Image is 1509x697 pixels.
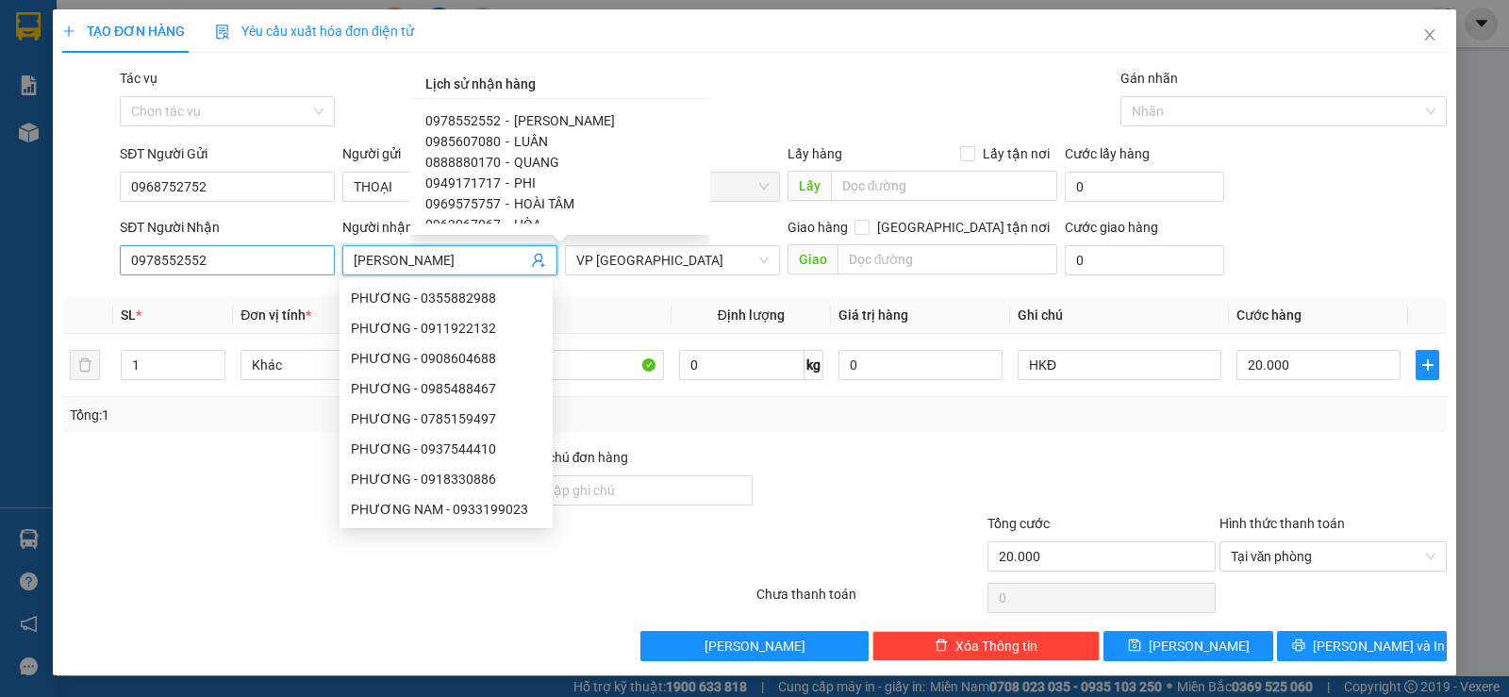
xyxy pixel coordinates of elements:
span: HÒA [514,217,541,232]
strong: ĐỒNG PHƯỚC [149,10,258,26]
span: ----------------------------------------- [51,102,231,117]
label: Hình thức thanh toán [1219,516,1345,531]
button: delete [70,350,100,380]
button: [PERSON_NAME] [640,631,868,661]
div: PHƯƠNG - 0355882988 [340,283,553,313]
span: Yêu cầu xuất hóa đơn điện tử [215,24,414,39]
div: PHƯƠNG - 0937544410 [351,439,541,459]
span: plus [1417,357,1438,373]
span: Cước hàng [1236,307,1302,323]
div: Người gửi [342,143,557,164]
span: 0969575757 [425,196,501,211]
img: icon [215,25,230,40]
span: 0978552552 [425,113,501,128]
span: In ngày: [6,137,115,148]
span: [GEOGRAPHIC_DATA] tận nơi [870,217,1057,238]
span: [PERSON_NAME] [705,636,805,656]
span: delete [935,639,948,654]
span: [PERSON_NAME]: [6,122,199,133]
button: plus [1416,350,1439,380]
span: kg [804,350,823,380]
label: Tác vụ [120,71,158,86]
div: SĐT Người Gửi [120,143,335,164]
div: PHƯƠNG - 0355882988 [351,288,541,308]
span: Tại văn phòng [1231,542,1435,571]
div: PHƯƠNG - 0785159497 [340,404,553,434]
input: Dọc đường [831,171,1058,201]
input: Cước lấy hàng [1065,172,1224,202]
span: 0985607080 [425,134,501,149]
span: - [506,175,509,191]
div: PHƯƠNG NAM - 0933199023 [351,499,541,520]
span: - [506,155,509,170]
div: PHƯƠNG - 0985488467 [340,373,553,404]
span: TẠO ĐƠN HÀNG [62,24,185,39]
span: - [506,113,509,128]
div: PHƯƠNG - 0918330886 [340,464,553,494]
div: PHƯƠNG - 0911922132 [351,318,541,339]
span: - [506,217,509,232]
div: PHƯƠNG - 0911922132 [340,313,553,343]
span: 08:40:43 [DATE] [41,137,115,148]
span: close [1422,27,1437,42]
div: PHƯƠNG - 0908604688 [351,348,541,369]
input: 0 [838,350,1003,380]
div: Lịch sử nhận hàng [410,69,710,99]
span: Đơn vị tính [240,307,311,323]
span: save [1128,639,1141,654]
span: Lấy tận nơi [975,143,1057,164]
span: Giao hàng [788,220,848,235]
div: Người nhận [342,217,557,238]
button: Close [1403,9,1456,62]
span: 0949171717 [425,175,501,191]
button: save[PERSON_NAME] [1103,631,1273,661]
div: SĐT Người Nhận [120,217,335,238]
input: VD: Bàn, Ghế [460,350,664,380]
span: PHI [514,175,536,191]
span: QUANG [514,155,559,170]
span: HOÀI TÂM [514,196,574,211]
button: deleteXóa Thông tin [872,631,1100,661]
span: [PERSON_NAME] và In [1313,636,1445,656]
div: Tổng: 1 [70,405,584,425]
div: PHƯƠNG NAM - 0933199023 [340,494,553,524]
span: Bến xe [GEOGRAPHIC_DATA] [149,30,254,54]
label: Ghi chú đơn hàng [525,450,629,465]
span: VP Tây Ninh [576,246,769,274]
span: user-add [531,253,546,268]
span: Lấy [788,171,831,201]
label: Cước lấy hàng [1065,146,1150,161]
span: Lấy hàng [788,146,842,161]
span: SL [121,307,136,323]
span: [PERSON_NAME] [514,113,615,128]
span: 0888880170 [425,155,501,170]
span: printer [1292,639,1305,654]
span: Hotline: 19001152 [149,84,231,95]
div: PHƯƠNG - 0785159497 [351,408,541,429]
div: PHƯƠNG - 0918330886 [351,469,541,490]
span: [PERSON_NAME] [1149,636,1250,656]
input: Ghi Chú [1018,350,1221,380]
span: LUÂN [514,134,548,149]
span: Khác [252,351,433,379]
label: Cước giao hàng [1065,220,1158,235]
div: PHƯƠNG - 0937544410 [340,434,553,464]
span: - [506,134,509,149]
span: Giao [788,244,837,274]
span: 01 Võ Văn Truyện, KP.1, Phường 2 [149,57,259,80]
div: PHƯƠNG - 0908604688 [340,343,553,373]
span: VPGD1210250006 [94,120,200,134]
span: Định lượng [718,307,785,323]
input: Ghi chú đơn hàng [525,475,753,506]
button: printer[PERSON_NAME] và In [1277,631,1447,661]
th: Ghi chú [1010,297,1229,334]
span: plus [62,25,75,38]
div: PHƯƠNG - 0985488467 [351,378,541,399]
label: Gán nhãn [1120,71,1178,86]
span: 0963067067 [425,217,501,232]
span: Giá trị hàng [838,307,908,323]
span: Xóa Thông tin [955,636,1037,656]
div: Chưa thanh toán [754,584,986,617]
img: logo [7,11,91,94]
span: Tổng cước [987,516,1050,531]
